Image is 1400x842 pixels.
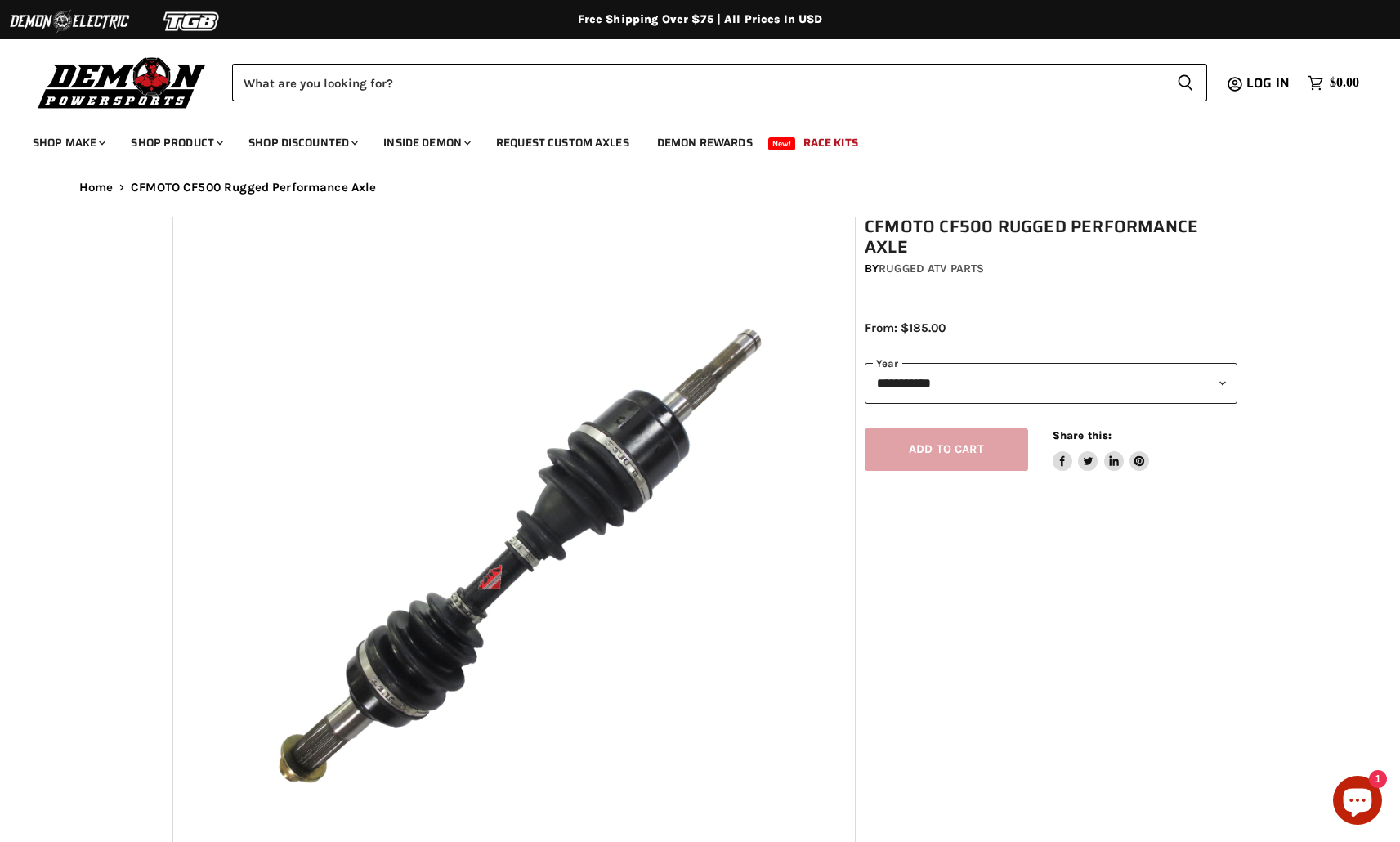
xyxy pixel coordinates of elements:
[131,6,253,37] img: TGB Logo 2
[371,126,481,159] a: Inside Demon
[865,260,1237,278] div: by
[8,6,131,37] img: Demon Electric Logo 2
[1299,71,1367,95] a: $0.00
[484,126,642,159] a: Request Custom Axles
[119,126,233,159] a: Shop Product
[47,12,1354,27] div: Free Shipping Over $75 | All Prices In USD
[236,126,368,159] a: Shop Discounted
[33,53,212,111] img: Demon Powersports
[20,119,1355,159] ul: Main menu
[47,181,1354,195] nav: Breadcrumbs
[865,217,1237,258] h1: CFMOTO CF500 Rugged Performance Axle
[1053,429,1112,441] span: Share this:
[232,64,1207,101] form: Product
[1330,75,1359,91] span: $0.00
[768,137,796,150] span: New!
[1053,428,1150,472] aside: Share this:
[1328,776,1387,829] inbox-online-store-chat: Shopify online store chat
[865,320,946,335] span: From: $185.00
[20,126,115,159] a: Shop Make
[865,363,1237,403] select: year
[645,126,765,159] a: Demon Rewards
[79,181,114,195] a: Home
[879,262,984,275] a: Rugged ATV Parts
[1164,64,1207,101] button: Search
[131,181,376,195] span: CFMOTO CF500 Rugged Performance Axle
[232,64,1164,101] input: Search
[1239,76,1299,91] a: Log in
[791,126,870,159] a: Race Kits
[1246,73,1290,93] span: Log in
